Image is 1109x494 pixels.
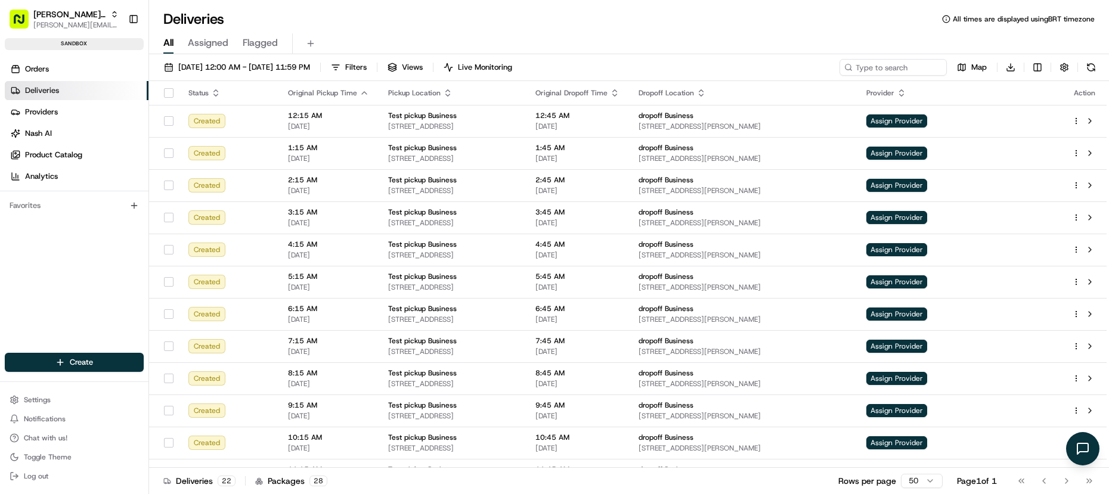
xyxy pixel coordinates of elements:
span: 10:45 AM [535,433,619,442]
span: Provider [866,88,894,98]
div: Action [1072,88,1097,98]
span: 8:45 AM [535,368,619,378]
span: Assign Provider [866,307,927,321]
span: [DATE] [535,122,619,131]
span: Flagged [243,36,278,50]
span: [DATE] 12:00 AM - [DATE] 11:59 PM [178,62,310,73]
span: dropoff Business [639,272,693,281]
span: Assign Provider [866,243,927,256]
span: All times are displayed using BRT timezone [953,14,1095,24]
button: Views [382,59,428,76]
button: Chat with us! [5,430,144,446]
button: Filters [326,59,372,76]
span: [DATE] [288,347,369,356]
span: dropoff Business [639,207,693,217]
span: Live Monitoring [458,62,512,73]
span: [DATE] [288,443,369,453]
span: [STREET_ADDRESS][PERSON_NAME] [639,282,847,292]
a: Nash AI [5,124,148,143]
button: Log out [5,468,144,484]
span: [DATE] [535,443,619,453]
span: 10:15 AM [288,433,369,442]
span: [STREET_ADDRESS][PERSON_NAME] [639,186,847,195]
span: 3:45 AM [535,207,619,217]
span: Assign Provider [866,436,927,449]
button: Toggle Theme [5,449,144,465]
button: [PERSON_NAME] Org[PERSON_NAME][EMAIL_ADDRESS][DOMAIN_NAME] [5,5,123,33]
span: 2:45 AM [535,175,619,185]
span: Assign Provider [866,404,927,417]
span: [DATE] [535,411,619,421]
span: Test pickup Business [388,400,457,410]
span: dropoff Business [639,433,693,442]
button: Open chat [1066,432,1099,465]
span: [DATE] [535,282,619,292]
span: [DATE] [288,411,369,421]
span: Assign Provider [866,372,927,385]
span: Original Pickup Time [288,88,357,98]
span: [STREET_ADDRESS][PERSON_NAME] [639,379,847,389]
span: Assign Provider [866,179,927,192]
span: Test pickup Business [388,433,457,442]
div: sandbox [5,38,144,50]
span: Filters [345,62,367,73]
span: [STREET_ADDRESS][PERSON_NAME] [639,315,847,324]
span: [DATE] [535,154,619,163]
span: 1:45 AM [535,143,619,153]
span: dropoff Business [639,465,693,474]
span: [DATE] [535,250,619,260]
a: Deliveries [5,81,148,100]
span: Providers [25,107,58,117]
h1: Deliveries [163,10,224,29]
span: [DATE] [535,347,619,356]
span: dropoff Business [639,143,693,153]
span: Assign Provider [866,211,927,224]
span: Test pickup Business [388,143,457,153]
span: dropoff Business [639,336,693,346]
span: dropoff Business [639,175,693,185]
span: [DATE] [288,154,369,163]
div: Favorites [5,196,144,215]
span: 12:45 AM [535,111,619,120]
span: [STREET_ADDRESS][PERSON_NAME] [639,443,847,453]
span: Assign Provider [866,114,927,128]
span: Test pickup Business [388,240,457,249]
span: Original Dropoff Time [535,88,608,98]
input: Type to search [840,59,947,76]
span: dropoff Business [639,304,693,313]
span: [DATE] [535,218,619,228]
span: 1:15 AM [288,143,369,153]
span: 5:45 AM [535,272,619,281]
span: Test pickup Business [388,207,457,217]
span: [STREET_ADDRESS] [388,315,516,324]
span: [STREET_ADDRESS][PERSON_NAME] [639,347,847,356]
span: Assigned [188,36,228,50]
span: Test pickup Business [388,111,457,120]
span: 11:15 AM [288,465,369,474]
span: [DATE] [288,186,369,195]
span: 9:45 AM [535,400,619,410]
span: [STREET_ADDRESS] [388,250,516,260]
a: Product Catalog [5,145,148,164]
div: 22 [218,476,236,486]
span: Toggle Theme [24,452,72,462]
span: [DATE] [288,250,369,260]
span: 3:15 AM [288,207,369,217]
div: Page 1 of 1 [957,475,997,487]
button: [PERSON_NAME] Org [33,8,106,20]
span: [STREET_ADDRESS][PERSON_NAME] [639,218,847,228]
span: [STREET_ADDRESS][PERSON_NAME] [639,250,847,260]
span: 11:45 AM [535,465,619,474]
span: Test pickup Business [388,304,457,313]
div: Packages [255,475,327,487]
span: 5:15 AM [288,272,369,281]
span: [DATE] [288,379,369,389]
p: Rows per page [838,475,896,487]
span: [STREET_ADDRESS] [388,443,516,453]
span: Notifications [24,414,66,424]
span: dropoff Business [639,111,693,120]
span: [STREET_ADDRESS] [388,154,516,163]
a: Analytics [5,167,148,186]
span: 9:15 AM [288,400,369,410]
